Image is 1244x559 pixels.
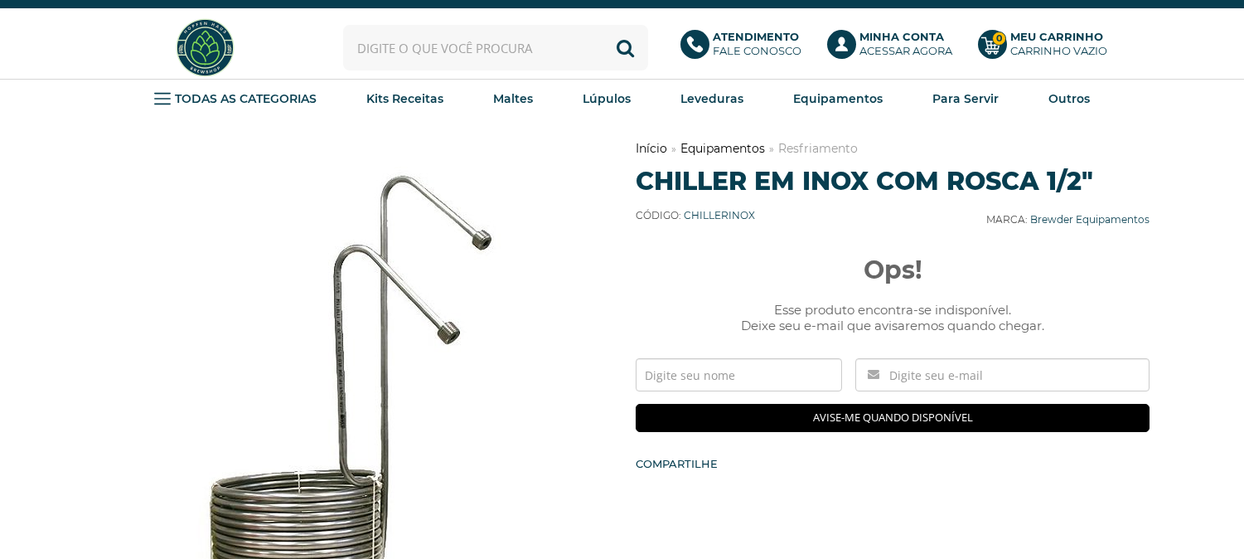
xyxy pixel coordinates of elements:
span: Ops! [636,255,1150,285]
b: Meu Carrinho [1010,30,1103,43]
a: Leveduras [680,86,743,111]
a: Lúpulos [583,86,631,111]
strong: Para Servir [932,91,999,106]
strong: TODAS AS CATEGORIAS [175,91,317,106]
input: Digite o que você procura [343,25,648,70]
a: Equipamentos [680,141,765,156]
a: Brewder Equipamentos [1030,213,1150,226]
button: Buscar [603,25,648,70]
span: Esse produto encontra-se indisponível. Deixe seu e-mail que avisaremos quando chegar. [636,302,1150,333]
strong: Outros [1048,91,1090,106]
a: Minha ContaAcessar agora [827,30,961,66]
a: Maltes [493,86,533,111]
a: Início [636,141,667,156]
span: CHILLERINOX [684,209,755,221]
input: Digite seu nome [636,358,842,391]
a: Para Servir [932,86,999,111]
a: TODAS AS CATEGORIAS [154,86,317,111]
h1: Chiller em Inox com Rosca 1/2" [636,166,1150,197]
strong: Kits Receitas [366,91,443,106]
strong: Lúpulos [583,91,631,106]
div: Carrinho Vazio [1010,44,1107,58]
input: Avise-me quando disponível [636,404,1150,432]
a: Resfriamento [778,141,858,156]
p: Acessar agora [859,30,952,58]
strong: Equipamentos [793,91,883,106]
a: AtendimentoFale conosco [680,30,811,66]
img: Hopfen Haus BrewShop [174,17,236,79]
p: Fale conosco [713,30,801,58]
a: Equipamentos [793,86,883,111]
a: Outros [1048,86,1090,111]
strong: Leveduras [680,91,743,106]
a: Kits Receitas [366,86,443,111]
b: Código: [636,209,681,221]
strong: 0 [992,32,1006,46]
b: Marca: [986,213,1028,226]
b: Minha Conta [859,30,944,43]
strong: Maltes [493,91,533,106]
b: Atendimento [713,30,799,43]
